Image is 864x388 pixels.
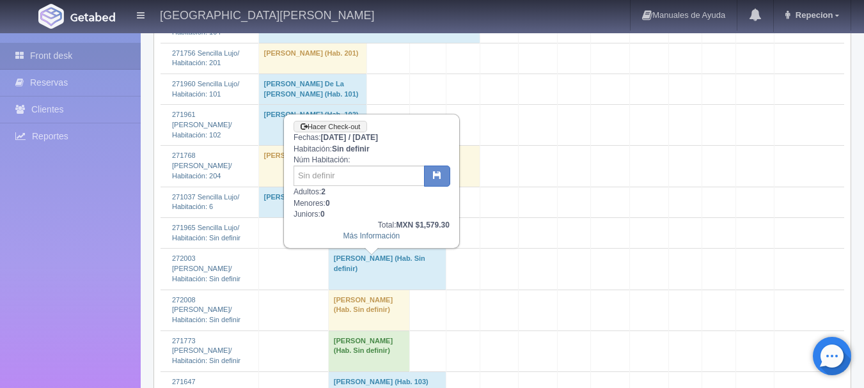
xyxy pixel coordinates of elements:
[294,121,368,133] a: Hacer Check-out
[172,337,240,364] a: 271773 [PERSON_NAME]/Habitación: Sin definir
[326,199,330,208] b: 0
[397,221,450,229] b: MXN $1,579.30
[285,115,459,247] div: Fechas: Habitación: Núm Habitación: Adultos: Menores: Juniors:
[172,254,240,282] a: 272003 [PERSON_NAME]/Habitación: Sin definir
[258,105,366,146] td: [PERSON_NAME] (Hab. 102)
[172,49,239,67] a: 271756 Sencilla Lujo/Habitación: 201
[70,12,115,22] img: Getabed
[332,144,370,153] b: Sin definir
[172,80,239,98] a: 271960 Sencilla Lujo/Habitación: 101
[294,220,450,231] div: Total:
[328,290,410,330] td: [PERSON_NAME] (Hab. Sin definir)
[258,43,366,74] td: [PERSON_NAME] (Hab. 201)
[321,133,379,142] b: [DATE] / [DATE]
[321,187,326,196] b: 2
[172,296,240,323] a: 272008 [PERSON_NAME]/Habitación: Sin definir
[172,151,232,179] a: 271768 [PERSON_NAME]/Habitación: 204
[328,330,410,371] td: [PERSON_NAME] (Hab. Sin definir)
[160,6,374,22] h4: [GEOGRAPHIC_DATA][PERSON_NAME]
[792,10,833,20] span: Repecion
[172,193,239,211] a: 271037 Sencilla Lujo/Habitación: 6
[172,111,232,138] a: 271961 [PERSON_NAME]/Habitación: 102
[258,146,480,187] td: [PERSON_NAME] (Hab. 204)
[343,231,400,240] a: Más Información
[38,4,64,29] img: Getabed
[172,18,239,36] a: 271404 Sencilla Lujo/Habitación: 104
[294,166,425,186] input: Sin definir
[172,224,240,242] a: 271965 Sencilla Lujo/Habitación: Sin definir
[258,74,366,104] td: [PERSON_NAME] De La [PERSON_NAME] (Hab. 101)
[258,187,446,217] td: [PERSON_NAME] (Hab. 6)
[328,249,446,290] td: [PERSON_NAME] (Hab. Sin definir)
[320,210,325,219] b: 0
